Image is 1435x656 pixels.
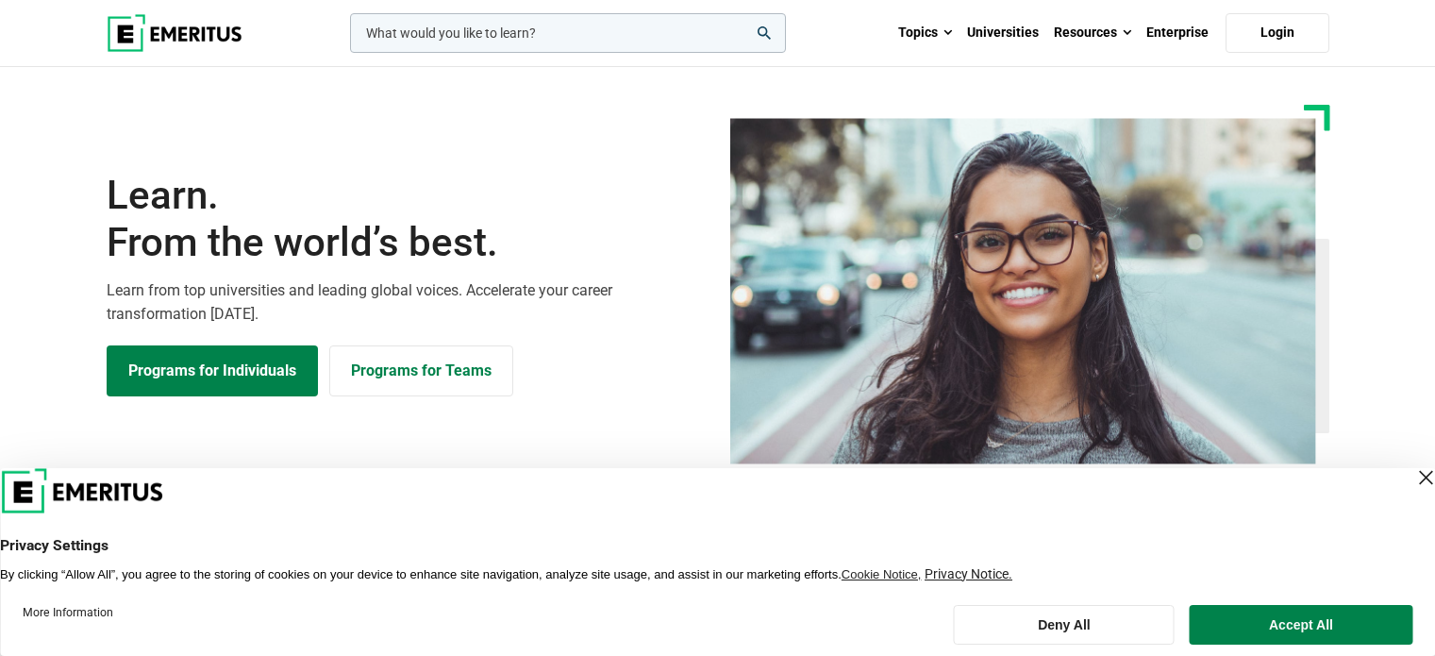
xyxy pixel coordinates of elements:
h1: Learn. [107,172,707,267]
input: woocommerce-product-search-field-0 [350,13,786,53]
a: Login [1226,13,1329,53]
a: Explore for Business [329,345,513,396]
span: From the world’s best. [107,219,707,266]
img: Learn from the world's best [730,118,1316,464]
p: Learn from top universities and leading global voices. Accelerate your career transformation [DATE]. [107,278,707,327]
a: Explore Programs [107,345,318,396]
